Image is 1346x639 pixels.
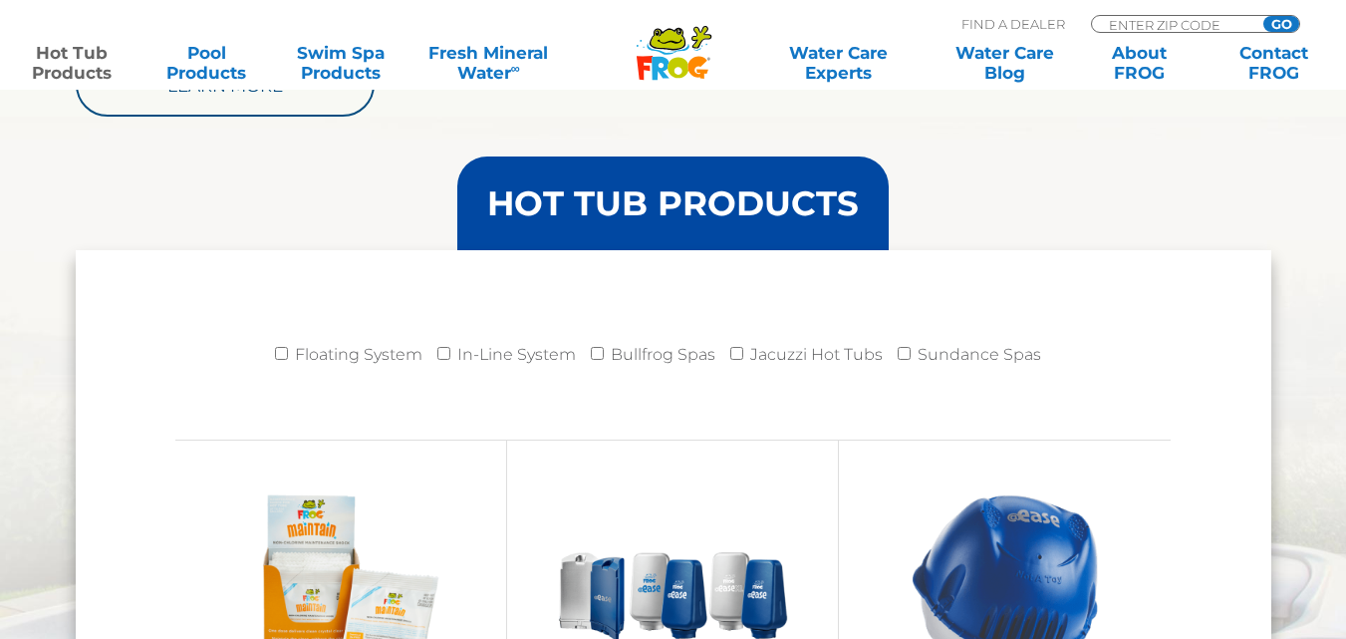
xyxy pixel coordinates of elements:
[1221,43,1326,83] a: ContactFROG
[295,335,422,375] label: Floating System
[961,15,1065,33] p: Find A Dealer
[753,43,923,83] a: Water CareExperts
[423,43,554,83] a: Fresh MineralWater∞
[20,43,125,83] a: Hot TubProducts
[952,43,1057,83] a: Water CareBlog
[154,43,259,83] a: PoolProducts
[511,61,520,76] sup: ∞
[289,43,394,83] a: Swim SpaProducts
[457,335,576,375] label: In-Line System
[1107,16,1241,33] input: Zip Code Form
[487,186,859,220] h3: HOT TUB PRODUCTS
[750,335,883,375] label: Jacuzzi Hot Tubs
[611,335,715,375] label: Bullfrog Spas
[918,335,1041,375] label: Sundance Spas
[1263,16,1299,32] input: GO
[1087,43,1192,83] a: AboutFROG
